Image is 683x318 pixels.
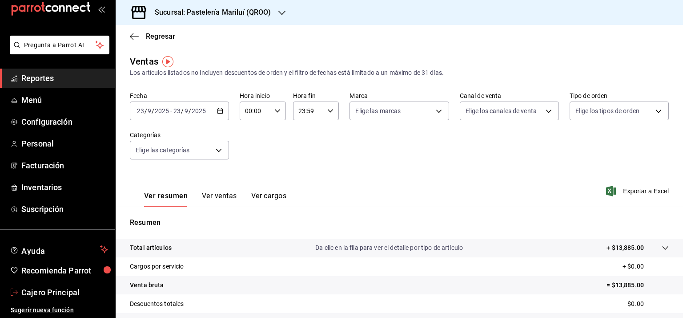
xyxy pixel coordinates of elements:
p: Cargos por servicio [130,262,184,271]
span: Inventarios [21,181,108,193]
input: ---- [191,107,206,114]
p: Da clic en la fila para ver el detalle por tipo de artículo [315,243,463,253]
span: / [152,107,154,114]
span: Suscripción [21,203,108,215]
span: - [170,107,172,114]
div: Ventas [130,55,158,68]
h3: Sucursal: Pastelería Mariluí (QROO) [148,7,271,18]
span: Configuración [21,116,108,128]
input: -- [184,107,189,114]
span: / [189,107,191,114]
button: open_drawer_menu [98,5,105,12]
span: Sugerir nueva función [11,306,108,315]
span: Elige las marcas [355,106,401,115]
button: Ver resumen [144,192,188,207]
input: -- [137,107,145,114]
span: Facturación [21,159,108,171]
label: Canal de venta [460,93,559,99]
img: Tooltip marker [162,56,173,67]
p: Resumen [130,217,669,228]
p: - $0.00 [624,299,669,309]
label: Tipo de orden [570,93,669,99]
p: + $13,885.00 [607,243,644,253]
span: Pregunta a Parrot AI [24,41,96,50]
button: Pregunta a Parrot AI [10,36,109,54]
span: Elige los canales de venta [466,106,537,115]
span: / [181,107,184,114]
span: Elige las categorías [136,146,190,155]
label: Marca [350,93,449,99]
span: Recomienda Parrot [21,265,108,277]
a: Pregunta a Parrot AI [6,47,109,56]
span: Menú [21,94,108,106]
div: navigation tabs [144,192,286,207]
p: + $0.00 [623,262,669,271]
div: Los artículos listados no incluyen descuentos de orden y el filtro de fechas está limitado a un m... [130,68,669,77]
span: Cajero Principal [21,286,108,298]
span: Elige los tipos de orden [575,106,639,115]
span: Personal [21,138,108,150]
p: Total artículos [130,243,172,253]
p: Venta bruta [130,281,164,290]
button: Ver ventas [202,192,237,207]
button: Regresar [130,32,175,41]
input: ---- [154,107,169,114]
p: = $13,885.00 [607,281,669,290]
span: Reportes [21,72,108,84]
label: Hora fin [293,93,339,99]
button: Ver cargos [251,192,287,207]
span: Ayuda [21,244,96,255]
span: / [145,107,147,114]
p: Descuentos totales [130,299,184,309]
button: Exportar a Excel [608,186,669,196]
span: Regresar [146,32,175,41]
input: -- [147,107,152,114]
label: Fecha [130,93,229,99]
input: -- [173,107,181,114]
label: Hora inicio [240,93,286,99]
label: Categorías [130,132,229,138]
